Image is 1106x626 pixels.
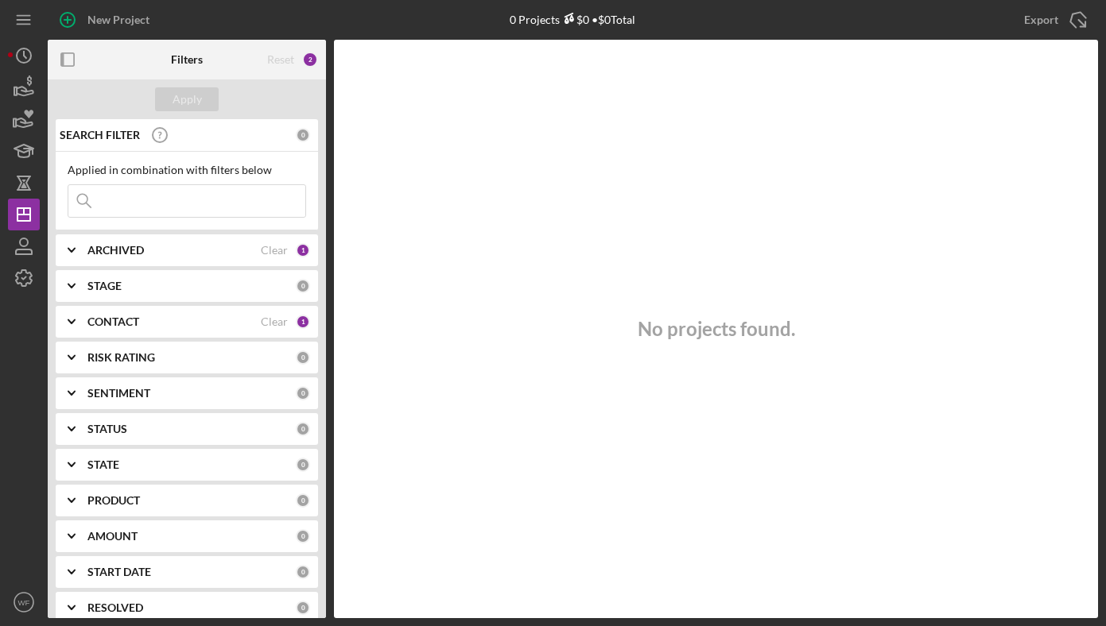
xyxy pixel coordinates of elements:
[87,423,127,435] b: STATUS
[1024,4,1058,36] div: Export
[296,315,310,329] div: 1
[296,386,310,400] div: 0
[296,350,310,365] div: 0
[87,530,138,543] b: AMOUNT
[296,243,310,257] div: 1
[296,601,310,615] div: 0
[173,87,202,111] div: Apply
[296,493,310,508] div: 0
[87,387,150,400] b: SENTIMENT
[261,315,288,328] div: Clear
[296,422,310,436] div: 0
[87,494,140,507] b: PRODUCT
[87,280,122,292] b: STAGE
[8,586,40,618] button: WF
[296,565,310,579] div: 0
[68,164,306,176] div: Applied in combination with filters below
[302,52,318,68] div: 2
[87,351,155,364] b: RISK RATING
[87,4,149,36] div: New Project
[296,279,310,293] div: 0
[267,53,294,66] div: Reset
[87,244,144,257] b: ARCHIVED
[48,4,165,36] button: New Project
[1008,4,1098,36] button: Export
[296,128,310,142] div: 0
[261,244,288,257] div: Clear
[18,598,30,607] text: WF
[510,13,635,26] div: 0 Projects • $0 Total
[155,87,219,111] button: Apply
[296,529,310,543] div: 0
[560,13,589,26] div: $0
[87,458,119,471] b: STATE
[87,601,143,614] b: RESOLVED
[87,566,151,578] b: START DATE
[638,318,795,340] h3: No projects found.
[296,458,310,472] div: 0
[171,53,203,66] b: Filters
[60,129,140,141] b: SEARCH FILTER
[87,315,139,328] b: CONTACT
